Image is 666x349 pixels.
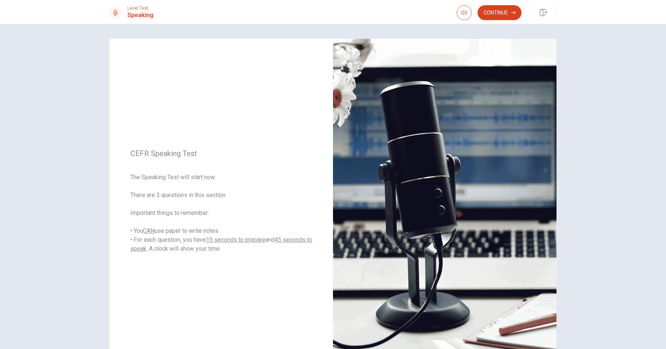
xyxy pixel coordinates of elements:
[143,227,155,234] u: CAN
[127,6,153,11] span: Level Test
[130,173,312,253] span: The Speaking Test will start now. There are 3 questions in this section. Important things to reme...
[130,149,312,158] span: CEFR Speaking Test
[127,11,153,20] h1: Speaking
[478,5,521,20] button: Continue
[206,236,265,243] u: 15 seconds to prepare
